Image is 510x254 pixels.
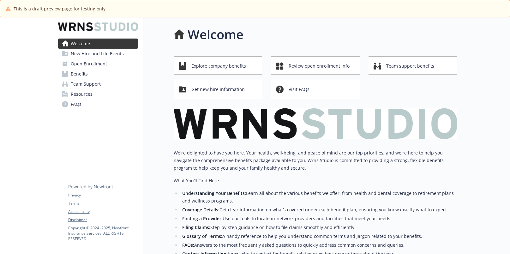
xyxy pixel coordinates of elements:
[71,69,88,79] span: Benefits
[58,89,138,99] a: Resources
[181,224,457,231] li: Step-by-step guidance on how to file claims smoothly and efficiently.
[271,80,360,98] button: Visit FAQs
[71,39,90,49] span: Welcome
[289,83,309,95] span: Visit FAQs
[58,69,138,79] a: Benefits
[58,79,138,89] a: Team Support
[191,60,246,72] span: Explore company benefits
[71,59,107,69] span: Open Enrollment
[289,60,350,72] span: Review open enrollment info
[174,177,457,184] p: What You’ll Find Here:
[182,215,223,221] strong: Finding a Provider:
[58,59,138,69] a: Open Enrollment
[181,190,457,205] li: Learn all about the various benefits we offer, from health and dental coverage to retirement plan...
[71,79,101,89] span: Team Support
[182,233,222,239] strong: Glossary of Terms:
[58,99,138,109] a: FAQs
[71,99,81,109] span: FAQs
[68,192,138,198] a: Privacy
[191,83,245,95] span: Get new hire information
[386,60,434,72] span: Team support benefits
[174,149,457,172] p: We're delighted to have you here. Your health, well-being, and peace of mind are our top prioriti...
[182,207,219,213] strong: Coverage Details:
[181,233,457,240] li: A handy reference to help you understand common terms and jargon related to your benefits.
[182,190,246,196] strong: Understanding Your Benefits:
[181,241,457,249] li: Answers to the most frequently asked questions to quickly address common concerns and queries.
[271,57,360,75] button: Review open enrollment info
[182,224,210,230] strong: Filing Claims:
[182,242,194,248] strong: FAQs:
[188,25,243,44] h1: Welcome
[71,49,124,59] span: New Hire and Life Events
[181,215,457,222] li: Use our tools to locate in-network providers and facilities that meet your needs.
[14,5,105,12] span: This is a draft preview page for testing only
[71,89,93,99] span: Resources
[174,108,457,139] img: overview page banner
[369,57,457,75] button: Team support benefits
[181,206,457,214] li: Get clear information on what’s covered under each benefit plan, ensuring you know exactly what t...
[68,201,138,206] a: Terms
[58,39,138,49] a: Welcome
[174,57,262,75] button: Explore company benefits
[68,209,138,215] a: Accessibility
[58,49,138,59] a: New Hire and Life Events
[68,217,138,223] a: Disclaimer
[174,80,262,98] button: Get new hire information
[68,225,138,241] p: Copyright © 2024 - 2025 , Newfront Insurance Services, ALL RIGHTS RESERVED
